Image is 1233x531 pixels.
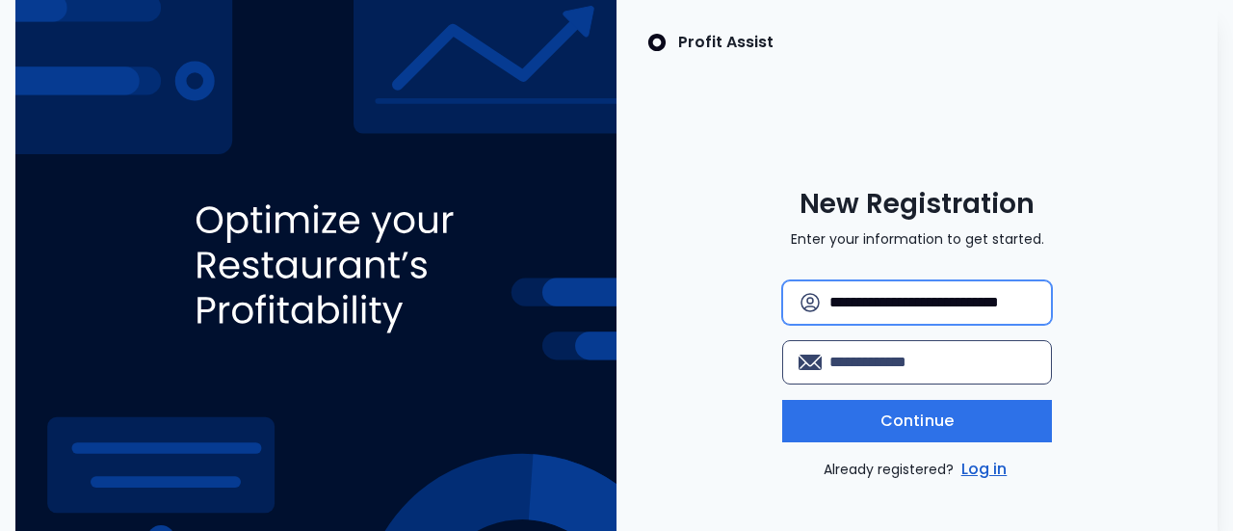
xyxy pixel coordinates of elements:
p: Enter your information to get started. [791,229,1044,250]
span: New Registration [800,187,1035,222]
p: Already registered? [824,458,1011,481]
button: Continue [782,400,1053,442]
a: Log in [958,458,1011,481]
p: Profit Assist [678,31,774,54]
img: SpotOn Logo [647,31,667,54]
span: Continue [880,410,954,433]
